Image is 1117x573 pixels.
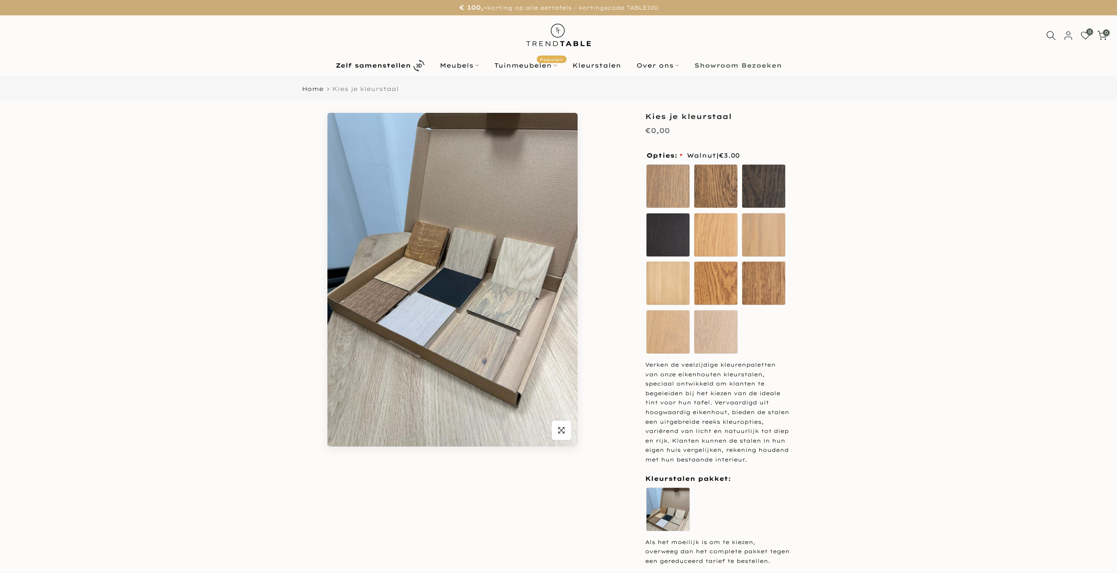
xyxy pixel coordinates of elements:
[1103,29,1110,36] span: 0
[332,85,399,92] span: Kies je kleurstaal
[302,86,323,92] a: Home
[486,60,564,71] a: TuinmeubelenPopulair
[459,4,487,11] strong: € 100,-
[432,60,486,71] a: Meubels
[694,62,782,68] b: Showroom Bezoeken
[11,2,1106,13] p: korting op alle eettafels - kortingscode TABLE100
[564,60,629,71] a: Kleurstalen
[328,58,432,73] a: Zelf samenstellen
[1081,31,1090,40] a: 0
[520,15,597,54] img: trend-table
[537,56,567,63] span: Populair
[645,473,731,484] span: Kleurstalen pakket:
[645,537,790,566] div: Als het moeilijk is om te kiezen, overweeg dan het complete pakket tegen een gereduceerd tarief t...
[645,124,670,137] div: €0,00
[686,60,789,71] a: Showroom Bezoeken
[719,151,740,159] span: €3.00
[687,150,740,161] span: Walnut
[645,113,790,120] h1: Kies je kleurstaal
[1086,29,1093,35] span: 0
[336,62,411,68] b: Zelf samenstellen
[645,360,790,465] div: Verken de veelzijdige kleurenpaletten van onze eikenhouten kleurstalen, speciaal ontwikkeld om kl...
[1097,31,1107,40] a: 0
[629,60,686,71] a: Over ons
[646,152,682,159] span: Opties:
[716,151,740,159] span: |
